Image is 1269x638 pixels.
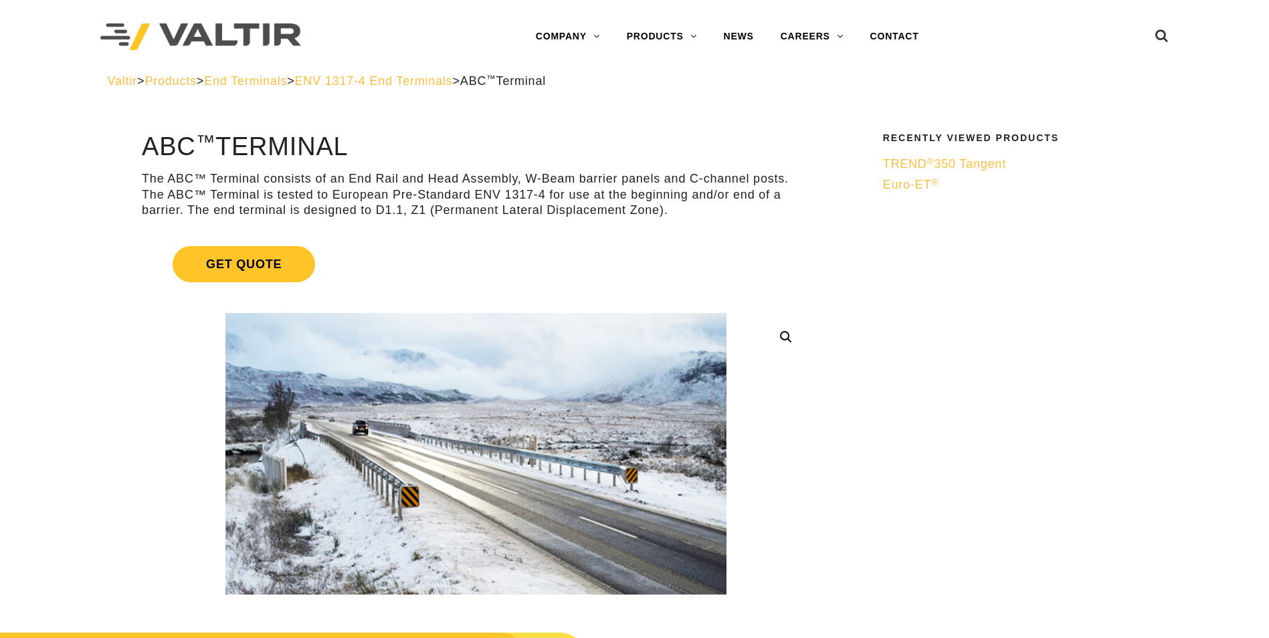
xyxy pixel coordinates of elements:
[100,23,301,51] img: Valtir
[108,74,1162,89] div: > > > >
[522,23,613,50] a: COMPANY
[883,178,939,191] span: Euro-ET
[767,23,857,50] a: CAREERS
[295,74,453,88] a: ENV 1317-4 End Terminals
[108,74,137,88] a: Valtir
[142,230,810,298] a: Get Quote
[927,156,935,167] sup: ®
[486,74,496,84] sup: ™
[196,131,215,152] sup: ™
[204,74,287,88] a: End Terminals
[883,157,1006,171] span: TREND 350 Tangent
[710,23,767,50] a: NEWS
[931,177,939,187] sup: ®
[144,74,196,88] a: Products
[173,246,315,282] span: Get Quote
[613,23,710,50] a: PRODUCTS
[142,171,810,218] p: The ABC™ Terminal consists of an End Rail and Head Assembly, W-Beam barrier panels and C-channel ...
[883,156,1153,172] a: TREND®350 Tangent
[883,133,1153,143] h2: Recently Viewed Products
[460,74,546,88] span: ABC Terminal
[883,177,1153,193] a: Euro-ET®
[142,133,810,161] h1: ABC Terminal
[857,23,933,50] a: CONTACT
